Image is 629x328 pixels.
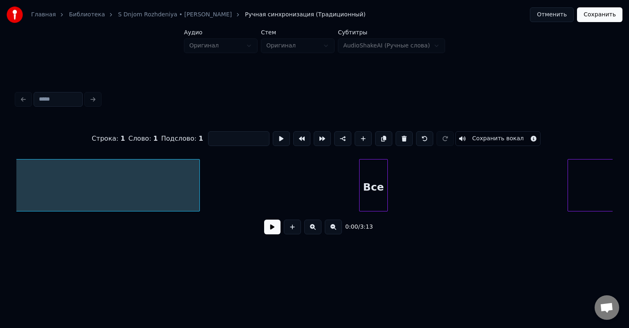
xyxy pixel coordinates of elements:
button: Toggle [455,131,541,146]
span: 0:00 [345,223,358,231]
span: 1 [153,135,158,142]
button: Сохранить [577,7,622,22]
label: Аудио [184,29,258,35]
div: Строка : [92,134,125,144]
a: S Dnjom Rozhdeniya • [PERSON_NAME] [118,11,232,19]
img: youka [7,7,23,23]
nav: breadcrumb [31,11,366,19]
span: Ручная синхронизация (Традиционный) [245,11,365,19]
span: 3:13 [360,223,373,231]
button: Отменить [530,7,574,22]
div: / [345,223,365,231]
label: Субтитры [338,29,445,35]
label: Стем [261,29,335,35]
span: 1 [199,135,203,142]
a: Главная [31,11,56,19]
span: 1 [120,135,125,142]
a: Открытый чат [595,295,619,320]
div: Подслово : [161,134,204,144]
div: Слово : [128,134,158,144]
a: Библиотека [69,11,105,19]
